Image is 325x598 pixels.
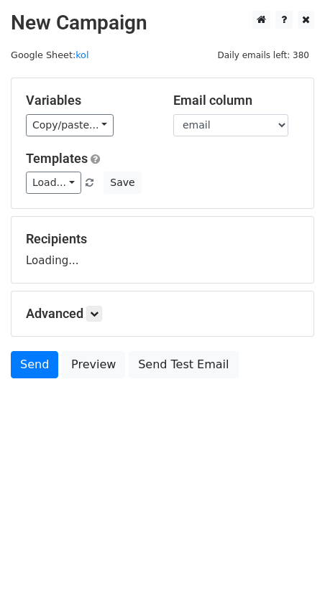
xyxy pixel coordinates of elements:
a: Templates [26,151,88,166]
a: Copy/paste... [26,114,114,136]
h5: Advanced [26,306,299,322]
a: Daily emails left: 380 [212,50,314,60]
h5: Variables [26,93,152,108]
div: Loading... [26,231,299,268]
button: Save [104,172,141,194]
a: Send Test Email [129,351,238,378]
a: Send [11,351,58,378]
a: Preview [62,351,125,378]
h5: Email column [173,93,299,108]
a: Load... [26,172,81,194]
span: Daily emails left: 380 [212,47,314,63]
h2: New Campaign [11,11,314,35]
small: Google Sheet: [11,50,88,60]
h5: Recipients [26,231,299,247]
a: kol [75,50,88,60]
